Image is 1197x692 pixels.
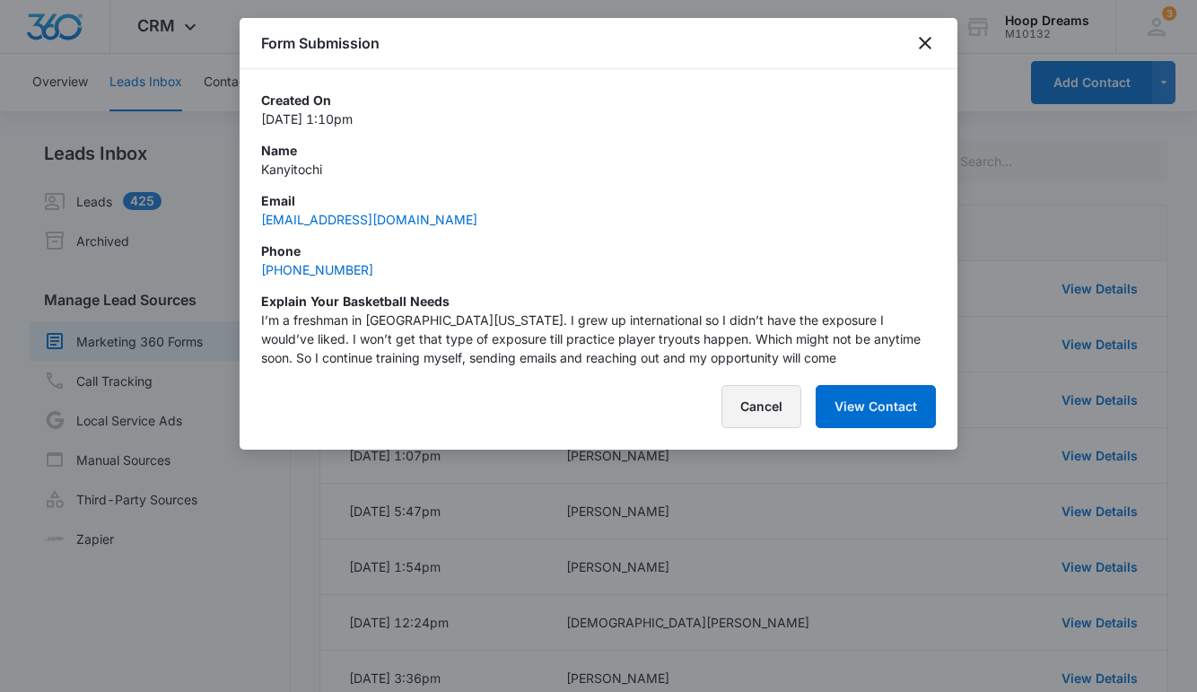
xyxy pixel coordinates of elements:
button: View Contact [816,385,936,428]
p: I’m a freshman in [GEOGRAPHIC_DATA][US_STATE]. I grew up international so I didn’t have the expos... [261,311,936,367]
h1: Form Submission [261,32,380,54]
p: Created On [261,91,936,109]
button: Cancel [721,385,801,428]
p: Name [261,141,936,160]
p: Kanyitochi [261,160,936,179]
p: [DATE] 1:10pm [261,109,936,128]
button: close [914,32,936,54]
a: [PHONE_NUMBER] [261,262,373,277]
p: Email [261,191,936,210]
a: [EMAIL_ADDRESS][DOMAIN_NAME] [261,212,477,227]
p: Explain your basketball needs [261,292,936,311]
p: Phone [261,241,936,260]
